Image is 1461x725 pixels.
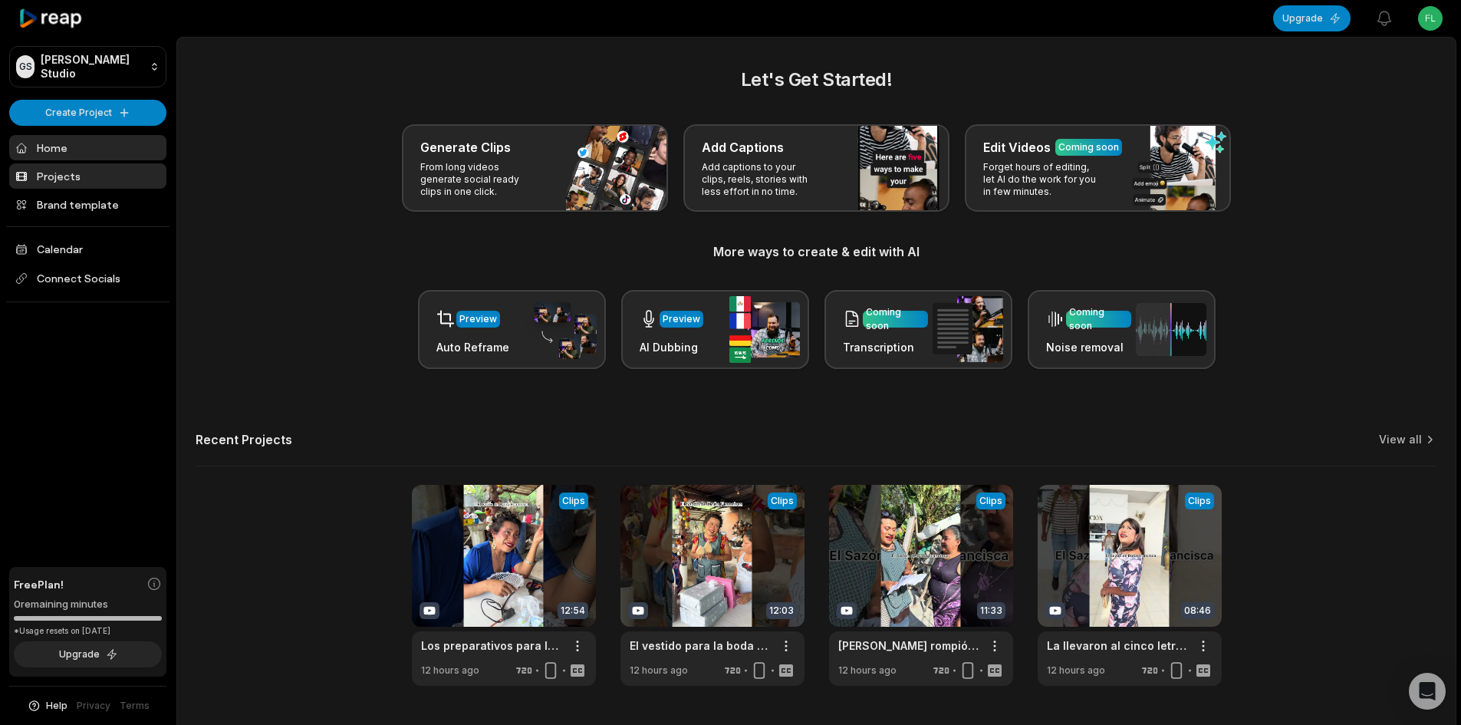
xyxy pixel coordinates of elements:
[630,638,771,654] a: El vestido para la boda de [PERSON_NAME]
[14,597,162,612] div: 0 remaining minutes
[1409,673,1446,710] div: Open Intercom Messenger
[420,138,511,157] h3: Generate Clips
[729,296,800,363] img: ai_dubbing.png
[1273,5,1351,31] button: Upgrade
[843,339,928,355] h3: Transcription
[14,641,162,667] button: Upgrade
[9,236,166,262] a: Calendar
[9,163,166,189] a: Projects
[983,138,1051,157] h3: Edit Videos
[120,699,150,713] a: Terms
[14,576,64,592] span: Free Plan!
[16,55,35,78] div: GS
[983,161,1102,198] p: Forget hours of editing, let AI do the work for you in few minutes.
[77,699,110,713] a: Privacy
[663,312,700,326] div: Preview
[1046,339,1131,355] h3: Noise removal
[9,100,166,126] button: Create Project
[27,699,67,713] button: Help
[46,699,67,713] span: Help
[838,638,979,654] a: [PERSON_NAME] rompió la invitación de la boda de [PERSON_NAME]
[1136,303,1206,356] img: noise_removal.png
[196,242,1437,261] h3: More ways to create & edit with AI
[420,161,539,198] p: From long videos generate social ready clips in one click.
[933,296,1003,362] img: transcription.png
[436,339,509,355] h3: Auto Reframe
[640,339,703,355] h3: AI Dubbing
[196,66,1437,94] h2: Let's Get Started!
[9,265,166,292] span: Connect Socials
[1069,305,1128,333] div: Coming soon
[459,312,497,326] div: Preview
[526,300,597,360] img: auto_reframe.png
[866,305,925,333] div: Coming soon
[196,432,292,447] h2: Recent Projects
[1379,432,1422,447] a: View all
[14,625,162,637] div: *Usage resets on [DATE]
[702,161,821,198] p: Add captions to your clips, reels, stories with less effort in no time.
[9,192,166,217] a: Brand template
[1058,140,1119,154] div: Coming soon
[702,138,784,157] h3: Add Captions
[1047,638,1188,654] a: La llevaron al cinco letras
[41,53,143,81] p: [PERSON_NAME] Studio
[421,638,562,654] a: Los preparativos para la boda
[9,135,166,160] a: Home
